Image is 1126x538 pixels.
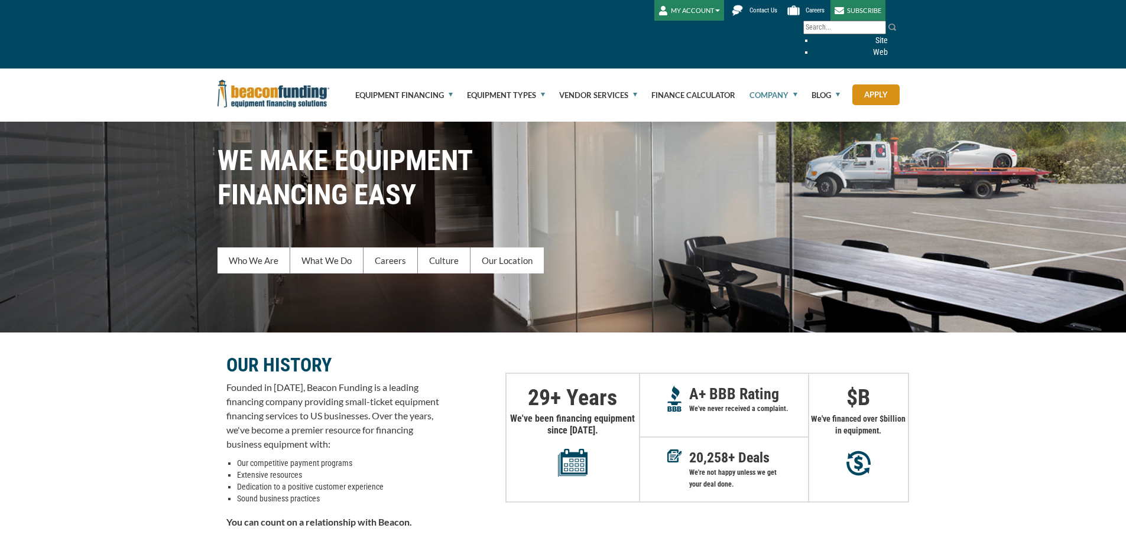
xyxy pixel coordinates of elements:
[290,247,364,273] a: What We Do
[689,388,808,400] p: A+ BBB Rating
[226,358,439,372] p: OUR HISTORY
[689,449,728,466] span: 20,258
[470,247,544,273] a: Our Location
[689,403,808,415] p: We've never received a complaint.
[667,386,682,412] img: A+ Reputation BBB
[809,413,908,436] p: We've financed over $ billion in equipment.
[507,392,639,403] p: + Years
[888,22,897,32] img: Search
[806,6,825,14] span: Careers
[852,84,900,105] a: Apply
[736,69,797,122] a: Company
[342,69,453,122] a: Equipment Financing
[218,247,290,273] a: Who We Are
[364,247,418,273] a: Careers
[528,384,550,410] span: 29
[689,452,808,464] p: + Deals
[218,80,330,108] img: Beacon Funding Corporation
[418,247,470,273] a: Culture
[218,88,330,97] a: Beacon Funding Corporation
[226,380,439,451] p: Founded in [DATE], Beacon Funding is a leading financing company providing small-ticket equipment...
[814,46,888,58] li: Web
[453,69,545,122] a: Equipment Types
[237,457,439,469] li: Our competitive payment programs
[874,23,883,32] a: Clear search text
[237,493,439,504] li: Sound business practices
[749,6,777,14] span: Contact Us
[803,21,886,34] input: Search
[558,448,588,477] img: Years in equipment financing
[218,144,909,212] h1: WE MAKE EQUIPMENT FINANCING EASY
[846,451,871,476] img: Millions in equipment purchases
[689,467,808,490] p: We're not happy unless we get your deal done.
[638,69,735,122] a: Finance Calculator
[237,481,439,493] li: Dedication to a positive customer experience
[814,34,888,46] li: Site
[226,516,412,527] strong: You can count on a relationship with Beacon.
[667,449,682,462] img: Deals in Equipment Financing
[507,413,639,477] p: We've been financing equipment since [DATE].
[237,469,439,481] li: Extensive resources
[798,69,840,122] a: Blog
[546,69,637,122] a: Vendor Services
[809,392,908,403] p: $ B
